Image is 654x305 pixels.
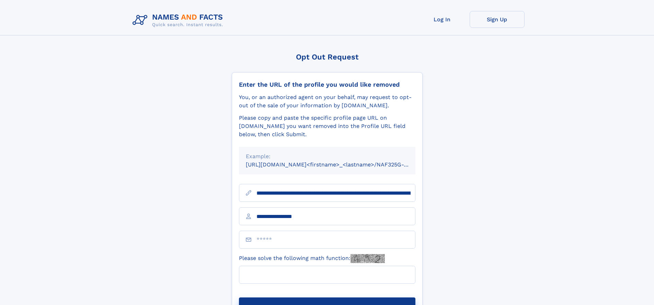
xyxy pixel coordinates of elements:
img: Logo Names and Facts [130,11,229,30]
a: Log In [415,11,470,28]
div: Opt Out Request [232,53,423,61]
div: You, or an authorized agent on your behalf, may request to opt-out of the sale of your informatio... [239,93,415,110]
a: Sign Up [470,11,525,28]
div: Please copy and paste the specific profile page URL on [DOMAIN_NAME] you want removed into the Pr... [239,114,415,139]
div: Enter the URL of the profile you would like removed [239,81,415,88]
label: Please solve the following math function: [239,254,385,263]
div: Example: [246,152,409,161]
small: [URL][DOMAIN_NAME]<firstname>_<lastname>/NAF325G-xxxxxxxx [246,161,428,168]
